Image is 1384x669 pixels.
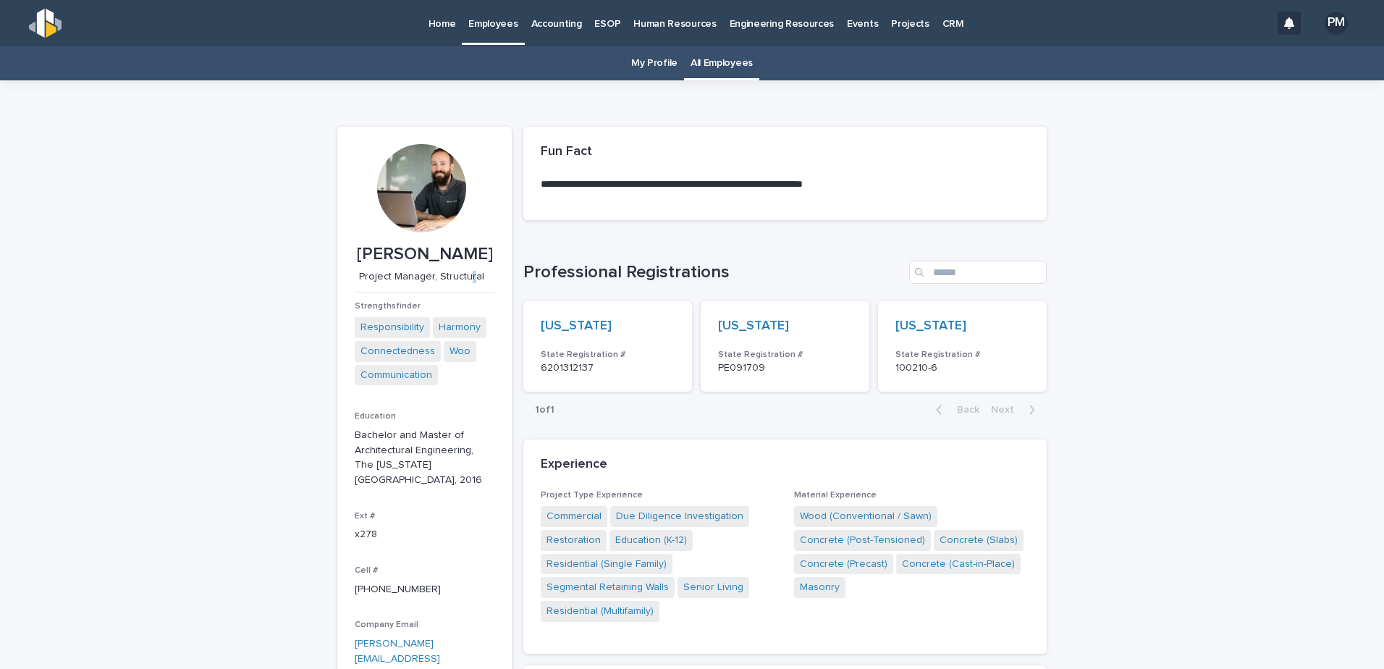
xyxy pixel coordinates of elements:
a: Wood (Conventional / Sawn) [800,509,932,524]
p: 1 of 1 [523,392,566,428]
h1: Professional Registrations [523,262,903,283]
a: Due Diligence Investigation [616,509,743,524]
p: 100210-6 [895,362,1029,374]
a: [US_STATE] [541,319,612,334]
p: 6201312137 [541,362,675,374]
p: [PERSON_NAME] [355,244,494,265]
div: PM [1325,12,1348,35]
a: Connectedness [360,344,435,359]
button: Back [924,403,985,416]
span: Company Email [355,620,418,629]
a: [US_STATE] State Registration #100210-6 [878,301,1047,392]
p: Bachelor and Master of Architectural Engineering, The [US_STATE][GEOGRAPHIC_DATA], 2016 [355,428,494,488]
h3: State Registration # [895,349,1029,361]
a: Communication [360,368,432,383]
span: Cell # [355,566,378,575]
span: Next [991,405,1023,415]
a: [US_STATE] State Registration #6201312137 [523,301,692,392]
a: [US_STATE] State Registration #PE091709 [701,301,869,392]
a: Education (K-12) [615,533,687,548]
a: Commercial [547,509,602,524]
a: Residential (Multifamily) [547,604,654,619]
a: Restoration [547,533,601,548]
p: Project Manager, Structural [355,271,489,283]
a: All Employees [691,46,753,80]
button: Next [985,403,1047,416]
a: Concrete (Post-Tensioned) [800,533,925,548]
a: Senior Living [683,580,743,595]
span: Education [355,412,396,421]
span: Project Type Experience [541,491,643,500]
a: [PHONE_NUMBER] [355,584,441,594]
a: Segmental Retaining Walls [547,580,669,595]
input: Search [909,261,1047,284]
a: x278 [355,529,377,539]
a: Responsibility [360,320,424,335]
h3: State Registration # [718,349,852,361]
p: PE091709 [718,362,852,374]
span: Ext # [355,512,375,521]
span: Strengthsfinder [355,302,421,311]
span: Material Experience [794,491,877,500]
span: Back [948,405,979,415]
img: s5b5MGTdWwFoU4EDV7nw [29,9,62,38]
h2: Experience [541,457,607,473]
a: Concrete (Slabs) [940,533,1018,548]
a: Concrete (Precast) [800,557,887,572]
a: Masonry [800,580,840,595]
h3: State Registration # [541,349,675,361]
a: Woo [450,344,471,359]
h2: Fun Fact [541,144,592,160]
a: [US_STATE] [718,319,789,334]
a: [US_STATE] [895,319,966,334]
a: My Profile [631,46,678,80]
a: Harmony [439,320,481,335]
a: Residential (Single Family) [547,557,667,572]
a: Concrete (Cast-in-Place) [902,557,1015,572]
